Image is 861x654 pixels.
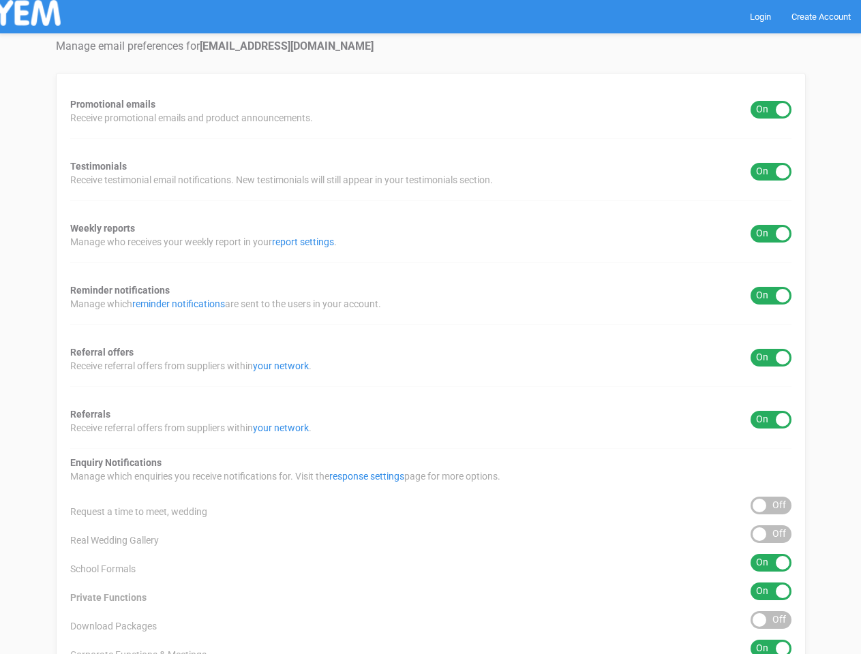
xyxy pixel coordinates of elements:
span: Real Wedding Gallery [70,533,159,547]
a: your network [253,422,309,433]
span: Request a time to meet, wedding [70,505,207,518]
a: your network [253,360,309,371]
span: Manage which are sent to the users in your account. [70,297,381,311]
span: Receive referral offers from suppliers within . [70,421,312,435]
strong: [EMAIL_ADDRESS][DOMAIN_NAME] [200,40,374,52]
h4: Manage email preferences for [56,40,806,52]
strong: Referral offers [70,347,134,358]
strong: Referrals [70,409,110,420]
a: reminder notifications [132,298,225,309]
span: Private Functions [70,591,147,604]
span: Download Packages [70,619,157,633]
span: Receive promotional emails and product announcements. [70,111,313,125]
span: Manage who receives your weekly report in your . [70,235,337,249]
strong: Promotional emails [70,99,155,110]
a: response settings [329,471,404,482]
span: School Formals [70,562,136,576]
span: Receive testimonial email notifications. New testimonials will still appear in your testimonials ... [70,173,493,187]
a: report settings [272,236,334,247]
strong: Enquiry Notifications [70,457,162,468]
strong: Reminder notifications [70,285,170,296]
strong: Weekly reports [70,223,135,234]
span: Manage which enquiries you receive notifications for. Visit the page for more options. [70,469,500,483]
strong: Testimonials [70,161,127,172]
span: Receive referral offers from suppliers within . [70,359,312,373]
